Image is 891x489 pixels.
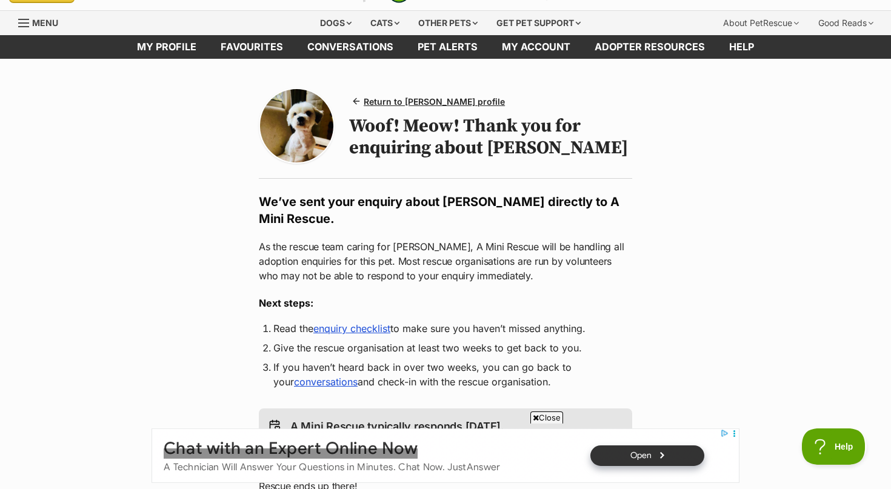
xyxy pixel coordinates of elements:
span: Close [530,411,563,424]
div: Cats [362,11,408,35]
a: Menu [18,11,67,33]
img: Photo of Wilson [260,89,333,162]
a: Favourites [209,35,295,59]
a: Adopter resources [582,35,717,59]
p: As the rescue team caring for [PERSON_NAME], A Mini Rescue will be handling all adoption enquirie... [259,239,632,283]
li: Read the to make sure you haven’t missed anything. [273,321,618,336]
li: If you haven’t heard back in over two weeks, you can go back to your and check-in with the rescue... [273,360,618,389]
div: Get pet support [488,11,589,35]
li: Give the rescue organisation at least two weeks to get back to you. [273,341,618,355]
iframe: Advertisement [152,428,739,483]
div: Other pets [410,11,486,35]
a: conversations [294,376,358,388]
div: About PetRescue [715,11,807,35]
h2: We’ve sent your enquiry about [PERSON_NAME] directly to A Mini Rescue. [259,193,632,227]
h1: Woof! Meow! Thank you for enquiring about [PERSON_NAME] [349,115,632,159]
a: enquiry checklist [313,322,390,334]
a: My profile [125,35,209,59]
a: conversations [295,35,405,59]
a: Return to [PERSON_NAME] profile [349,93,510,110]
p: A Mini Rescue typically responds [DATE]. [290,418,504,435]
span: Return to [PERSON_NAME] profile [364,95,505,108]
a: Pet alerts [405,35,490,59]
h3: Next steps: [259,296,632,310]
div: Dogs [312,11,360,35]
div: Good Reads [810,11,882,35]
span: Menu [32,18,58,28]
a: Help [717,35,766,59]
iframe: Help Scout Beacon - Open [802,428,867,465]
a: My account [490,35,582,59]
